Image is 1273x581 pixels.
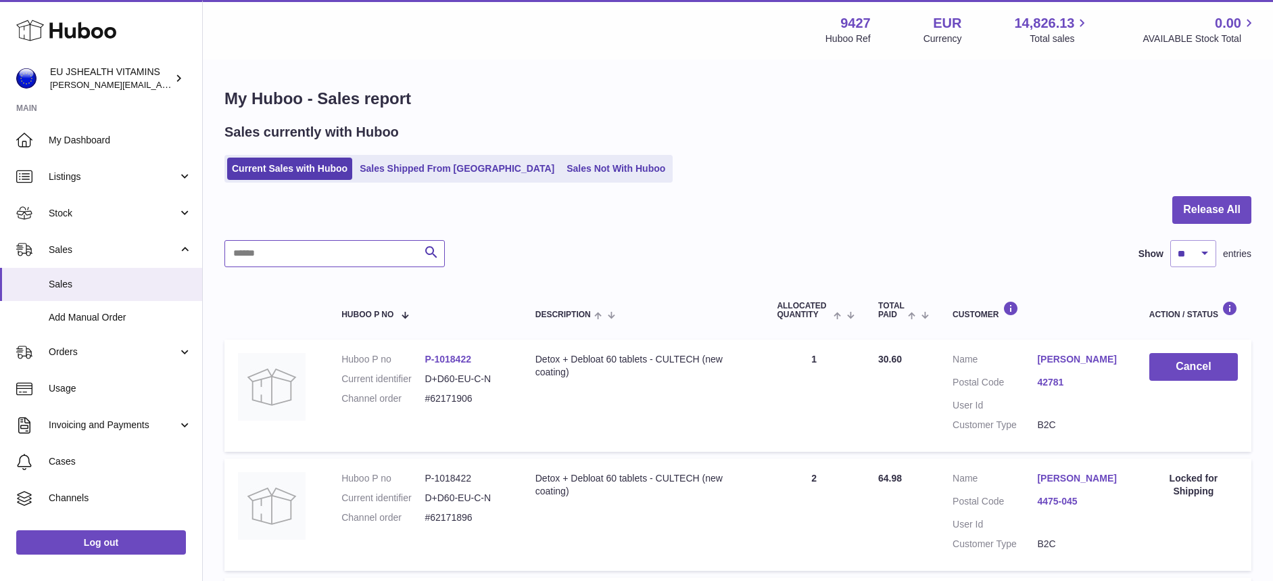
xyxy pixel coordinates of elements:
span: Usage [49,382,192,395]
a: 14,826.13 Total sales [1014,14,1090,45]
span: [PERSON_NAME][EMAIL_ADDRESS][DOMAIN_NAME] [50,79,271,90]
div: Currency [923,32,962,45]
span: 64.98 [878,473,902,484]
div: Detox + Debloat 60 tablets - CULTECH (new coating) [535,472,750,498]
span: 14,826.13 [1014,14,1074,32]
div: Customer [953,301,1122,319]
a: P-1018422 [425,354,471,365]
dt: Channel order [341,511,425,524]
dt: Postal Code [953,376,1037,392]
dd: D+D60-EU-C-N [425,373,508,386]
a: Sales Not With Huboo [562,158,670,180]
div: Huboo Ref [825,32,871,45]
span: 0.00 [1215,14,1241,32]
a: Sales Shipped From [GEOGRAPHIC_DATA] [355,158,559,180]
button: Release All [1172,196,1251,224]
dt: Huboo P no [341,353,425,366]
strong: 9427 [840,14,871,32]
dt: User Id [953,518,1037,531]
img: no-photo.jpg [238,472,306,540]
a: Log out [16,530,186,555]
span: Sales [49,278,192,291]
dt: Customer Type [953,419,1037,432]
div: Detox + Debloat 60 tablets - CULTECH (new coating) [535,353,750,379]
h2: Sales currently with Huboo [224,123,399,141]
span: Huboo P no [341,310,393,319]
dt: Current identifier [341,492,425,505]
dt: Huboo P no [341,472,425,485]
dt: Name [953,472,1037,488]
dd: #62171896 [425,511,508,524]
h1: My Huboo - Sales report [224,88,1251,110]
dd: B2C [1037,419,1122,432]
dt: Customer Type [953,538,1037,551]
span: Stock [49,207,178,220]
dt: Channel order [341,392,425,405]
dt: Name [953,353,1037,369]
span: Channels [49,492,192,505]
div: EU JSHEALTH VITAMINS [50,66,172,91]
td: 1 [763,340,865,452]
strong: EUR [933,14,961,32]
span: AVAILABLE Stock Total [1143,32,1257,45]
dd: P-1018422 [425,472,508,485]
span: Cases [49,455,192,468]
a: 4475-045 [1037,495,1122,508]
dd: #62171906 [425,392,508,405]
span: Total paid [878,302,905,319]
span: Sales [49,243,178,256]
a: 42781 [1037,376,1122,389]
span: Listings [49,170,178,183]
dt: User Id [953,399,1037,412]
dd: B2C [1037,538,1122,551]
span: ALLOCATED Quantity [777,302,830,319]
dt: Postal Code [953,495,1037,511]
a: Current Sales with Huboo [227,158,352,180]
span: Description [535,310,591,319]
a: [PERSON_NAME] [1037,353,1122,366]
td: 2 [763,459,865,571]
span: Orders [49,346,178,358]
a: 0.00 AVAILABLE Stock Total [1143,14,1257,45]
dt: Current identifier [341,373,425,386]
label: Show [1138,248,1163,260]
dd: D+D60-EU-C-N [425,492,508,505]
img: no-photo.jpg [238,353,306,421]
span: Add Manual Order [49,311,192,324]
button: Cancel [1149,353,1238,381]
span: 30.60 [878,354,902,365]
span: Total sales [1030,32,1090,45]
span: Invoicing and Payments [49,419,178,432]
a: [PERSON_NAME] [1037,472,1122,485]
span: My Dashboard [49,134,192,147]
img: laura@jessicasepel.com [16,68,37,89]
span: entries [1223,248,1251,260]
div: Locked for Shipping [1149,472,1238,498]
div: Action / Status [1149,301,1238,319]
